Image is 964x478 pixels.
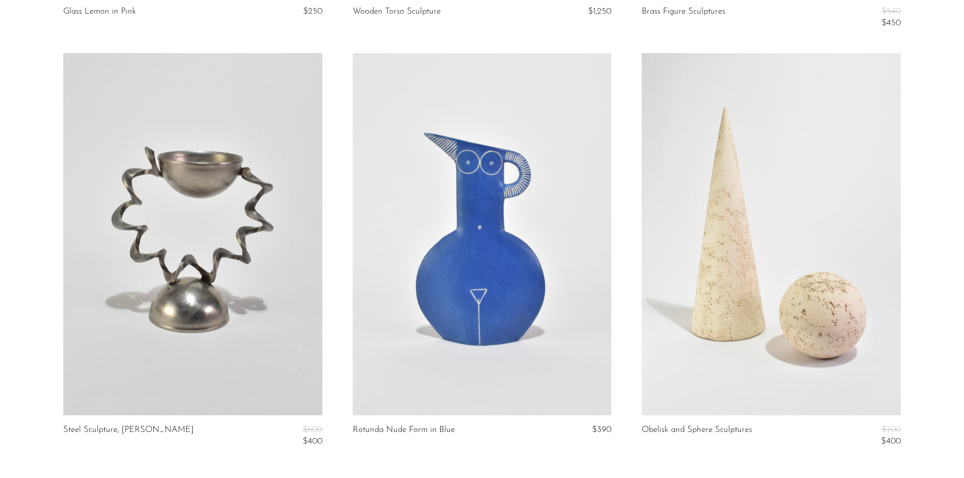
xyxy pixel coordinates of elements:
span: $1,250 [588,7,611,16]
a: Wooden Torso Sculpture [353,7,441,16]
a: Rotunda Nude Form in Blue [353,425,455,434]
a: Steel Sculpture, [PERSON_NAME] [63,425,194,446]
span: $250 [303,7,322,16]
span: $400 [303,437,322,446]
span: $600 [303,425,322,434]
span: $450 [882,19,901,27]
a: Glass Lemon in Pink [63,7,136,16]
a: Brass Figure Sculptures [642,7,725,28]
a: Obelisk and Sphere Sculptures [642,425,752,446]
span: $700 [882,425,901,434]
span: $400 [881,437,901,446]
span: $390 [592,425,611,434]
span: $540 [882,7,901,16]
